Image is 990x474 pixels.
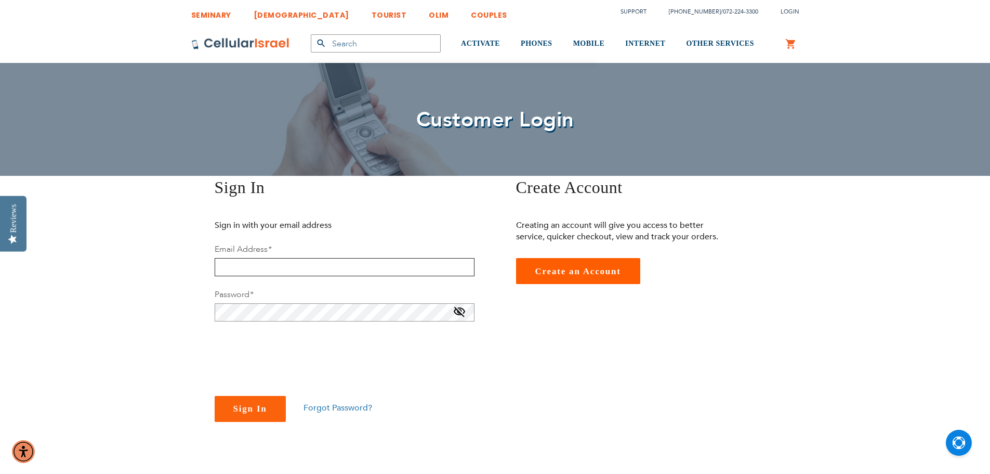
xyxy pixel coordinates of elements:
[215,334,373,375] iframe: reCAPTCHA
[521,24,552,63] a: PHONES
[625,24,665,63] a: INTERNET
[215,289,253,300] label: Password
[686,24,754,63] a: OTHER SERVICES
[573,24,605,63] a: MOBILE
[372,3,407,22] a: TOURIST
[9,204,18,233] div: Reviews
[781,8,799,16] span: Login
[254,3,349,22] a: [DEMOGRAPHIC_DATA]
[215,396,286,422] button: Sign In
[723,8,758,16] a: 072-224-3300
[191,37,290,50] img: Cellular Israel Logo
[516,178,623,197] span: Create Account
[191,3,231,22] a: SEMINARY
[625,40,665,47] span: INTERNET
[215,178,265,197] span: Sign In
[471,3,507,22] a: COUPLES
[215,258,474,276] input: Email
[215,244,271,255] label: Email Address
[416,106,574,134] span: Customer Login
[686,40,754,47] span: OTHER SERVICES
[535,266,621,276] span: Create an Account
[429,3,448,22] a: OLIM
[658,4,758,19] li: /
[669,8,721,16] a: [PHONE_NUMBER]
[461,24,500,63] a: ACTIVATE
[461,40,500,47] span: ACTIVATE
[516,220,727,242] p: Creating an account will give you access to better service, quicker checkout, view and track your...
[621,8,646,16] a: Support
[12,440,35,463] div: Accessibility Menu
[521,40,552,47] span: PHONES
[303,402,372,414] a: Forgot Password?
[233,404,267,414] span: Sign In
[516,258,640,284] a: Create an Account
[215,220,425,231] p: Sign in with your email address
[311,34,441,53] input: Search
[573,40,605,47] span: MOBILE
